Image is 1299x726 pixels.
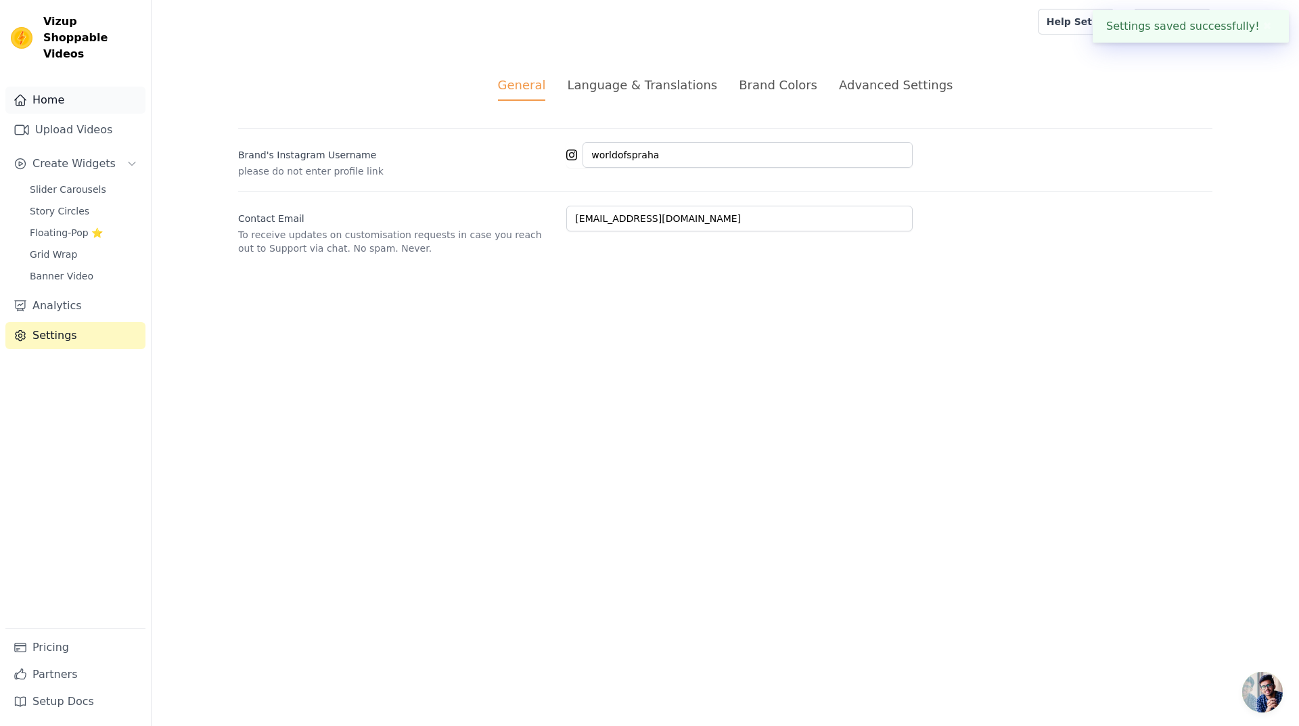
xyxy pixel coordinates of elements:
[1242,672,1283,712] a: Open chat
[238,164,555,178] p: please do not enter profile link
[22,267,145,286] a: Banner Video
[32,156,116,172] span: Create Widgets
[30,248,77,261] span: Grid Wrap
[11,27,32,49] img: Vizup
[30,204,89,218] span: Story Circles
[1038,9,1114,35] a: Help Setup
[238,228,555,255] p: To receive updates on customisation requests in case you reach out to Support via chat. No spam. ...
[5,634,145,661] a: Pricing
[30,269,93,283] span: Banner Video
[43,14,140,62] span: Vizup Shoppable Videos
[5,87,145,114] a: Home
[1222,9,1288,34] button: S Spraha
[1260,18,1275,35] button: Close
[5,292,145,319] a: Analytics
[30,226,103,240] span: Floating-Pop ⭐
[567,76,717,94] div: Language & Translations
[30,183,106,196] span: Slider Carousels
[238,206,555,225] label: Contact Email
[5,116,145,143] a: Upload Videos
[498,76,546,101] div: General
[22,245,145,264] a: Grid Wrap
[22,202,145,221] a: Story Circles
[22,223,145,242] a: Floating-Pop ⭐
[839,76,953,94] div: Advanced Settings
[22,180,145,199] a: Slider Carousels
[5,661,145,688] a: Partners
[1244,9,1288,34] p: Spraha
[5,150,145,177] button: Create Widgets
[1133,9,1211,35] a: Book Demo
[238,143,555,162] label: Brand's Instagram Username
[5,322,145,349] a: Settings
[739,76,817,94] div: Brand Colors
[1093,10,1289,43] div: Settings saved successfully!
[5,688,145,715] a: Setup Docs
